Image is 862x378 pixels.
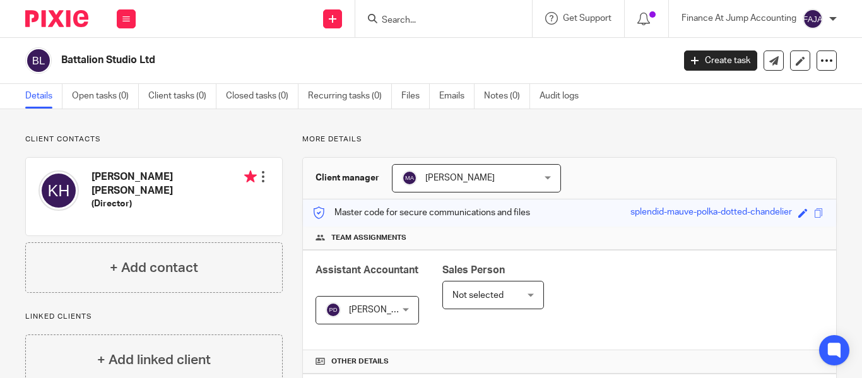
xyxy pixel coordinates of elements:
[110,258,198,278] h4: + Add contact
[25,134,283,145] p: Client contacts
[61,54,545,67] h2: Battalion Studio Ltd
[684,50,757,71] a: Create task
[563,14,611,23] span: Get Support
[349,305,418,314] span: [PERSON_NAME]
[484,84,530,109] a: Notes (0)
[630,206,792,220] div: splendid-mauve-polka-dotted-chandelier
[331,357,389,367] span: Other details
[316,265,418,275] span: Assistant Accountant
[25,47,52,74] img: svg%3E
[439,84,475,109] a: Emails
[25,84,62,109] a: Details
[381,15,494,27] input: Search
[452,291,504,300] span: Not selected
[308,84,392,109] a: Recurring tasks (0)
[442,265,505,275] span: Sales Person
[25,312,283,322] p: Linked clients
[25,10,88,27] img: Pixie
[425,174,495,182] span: [PERSON_NAME]
[803,9,823,29] img: svg%3E
[148,84,216,109] a: Client tasks (0)
[38,170,79,211] img: svg%3E
[316,172,379,184] h3: Client manager
[92,170,257,198] h4: [PERSON_NAME] [PERSON_NAME]
[682,12,796,25] p: Finance At Jump Accounting
[244,170,257,183] i: Primary
[226,84,298,109] a: Closed tasks (0)
[97,350,211,370] h4: + Add linked client
[401,84,430,109] a: Files
[302,134,837,145] p: More details
[402,170,417,186] img: svg%3E
[312,206,530,219] p: Master code for secure communications and files
[540,84,588,109] a: Audit logs
[331,233,406,243] span: Team assignments
[72,84,139,109] a: Open tasks (0)
[326,302,341,317] img: svg%3E
[92,198,257,210] h5: (Director)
